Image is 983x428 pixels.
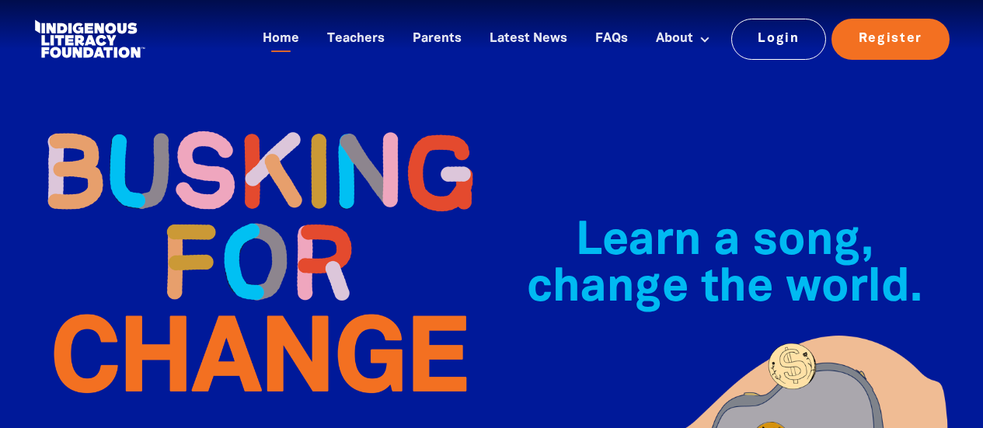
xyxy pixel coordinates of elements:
a: Home [253,26,308,52]
a: Register [831,19,950,59]
span: Learn a song, change the world. [527,221,922,310]
a: About [647,26,720,52]
a: Parents [403,26,471,52]
a: Login [731,19,827,59]
a: Latest News [480,26,577,52]
a: FAQs [586,26,637,52]
a: Teachers [318,26,394,52]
